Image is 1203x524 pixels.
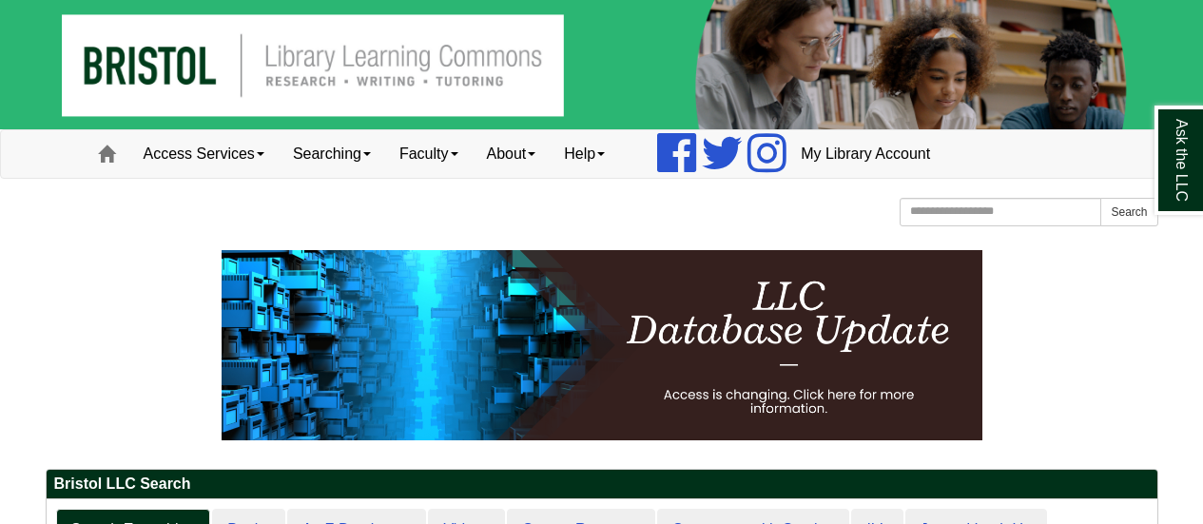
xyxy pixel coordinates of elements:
[385,130,473,178] a: Faculty
[47,470,1157,499] h2: Bristol LLC Search
[786,130,944,178] a: My Library Account
[1100,198,1157,226] button: Search
[473,130,551,178] a: About
[279,130,385,178] a: Searching
[129,130,279,178] a: Access Services
[550,130,619,178] a: Help
[222,250,982,440] img: HTML tutorial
